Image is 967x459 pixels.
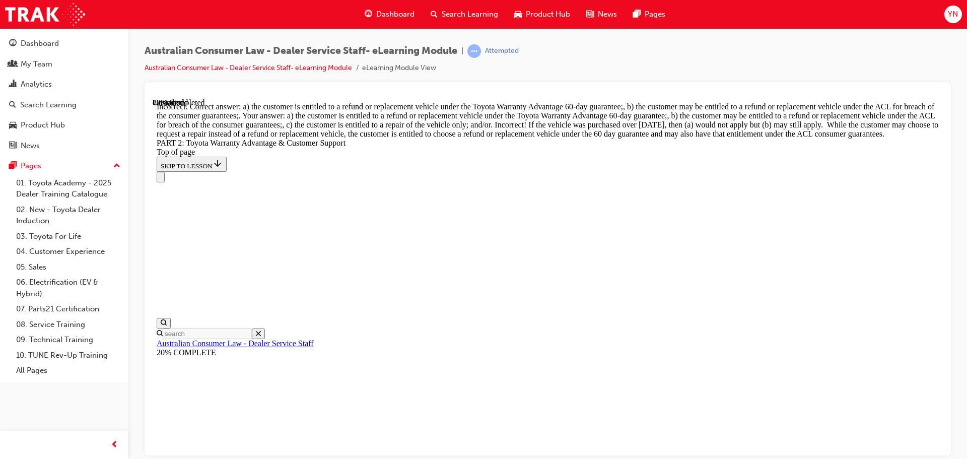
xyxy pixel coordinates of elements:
li: eLearning Module View [362,62,436,74]
div: Attempted [485,46,519,56]
div: PART 2: Toyota Warranty Advantage & Customer Support [4,40,786,49]
a: All Pages [12,363,124,378]
a: 09. Technical Training [12,332,124,348]
div: 20% COMPLETE [4,250,786,259]
span: Product Hub [526,9,570,20]
a: 01. Toyota Academy - 2025 Dealer Training Catalogue [12,175,124,202]
a: Dashboard [4,34,124,53]
span: news-icon [9,142,17,151]
a: 07. Parts21 Certification [12,301,124,317]
a: Search Learning [4,96,124,114]
div: Incorrect. Correct answer: a) the customer is entitled to a refund or replacement vehicle under t... [4,4,786,40]
button: Close search menu [99,230,112,241]
div: My Team [21,58,52,70]
span: car-icon [514,8,522,21]
span: | [461,45,463,57]
span: pages-icon [633,8,641,21]
div: Pages [21,160,41,172]
a: 03. Toyota For Life [12,229,124,244]
span: search-icon [431,8,438,21]
span: Australian Consumer Law - Dealer Service Staff- eLearning Module [145,45,457,57]
span: YN [948,9,958,20]
a: News [4,137,124,155]
span: Search Learning [442,9,498,20]
a: Australian Consumer Law - Dealer Service Staff [4,241,161,249]
a: 08. Service Training [12,317,124,333]
a: pages-iconPages [625,4,673,25]
a: guage-iconDashboard [357,4,423,25]
a: news-iconNews [578,4,625,25]
span: SKIP TO LESSON [8,64,70,72]
span: people-icon [9,60,17,69]
a: My Team [4,55,124,74]
a: 02. New - Toyota Dealer Induction [12,202,124,229]
a: Australian Consumer Law - Dealer Service Staff- eLearning Module [145,63,352,72]
span: News [598,9,617,20]
div: Analytics [21,79,52,90]
button: Open search menu [4,220,18,230]
span: news-icon [586,8,594,21]
div: Search Learning [20,99,77,111]
button: SKIP TO LESSON [4,58,74,74]
span: pages-icon [9,162,17,171]
span: search-icon [9,101,16,110]
div: News [21,140,40,152]
span: up-icon [113,160,120,173]
a: car-iconProduct Hub [506,4,578,25]
span: guage-icon [365,8,372,21]
span: learningRecordVerb_ATTEMPT-icon [467,44,481,58]
button: YN [944,6,962,23]
a: 10. TUNE Rev-Up Training [12,348,124,363]
a: Product Hub [4,116,124,135]
span: guage-icon [9,39,17,48]
span: prev-icon [111,439,118,451]
a: 05. Sales [12,259,124,275]
span: Pages [645,9,665,20]
button: Pages [4,157,124,175]
span: Dashboard [376,9,415,20]
div: Product Hub [21,119,65,131]
button: DashboardMy TeamAnalyticsSearch LearningProduct HubNews [4,32,124,157]
span: chart-icon [9,80,17,89]
span: car-icon [9,121,17,130]
input: Search [10,230,99,241]
a: search-iconSearch Learning [423,4,506,25]
a: Analytics [4,75,124,94]
img: Trak [5,3,85,26]
a: 04. Customer Experience [12,244,124,259]
div: Dashboard [21,38,59,49]
div: Top of page [4,49,786,58]
a: 06. Electrification (EV & Hybrid) [12,275,124,301]
button: Close navigation menu [4,74,12,84]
